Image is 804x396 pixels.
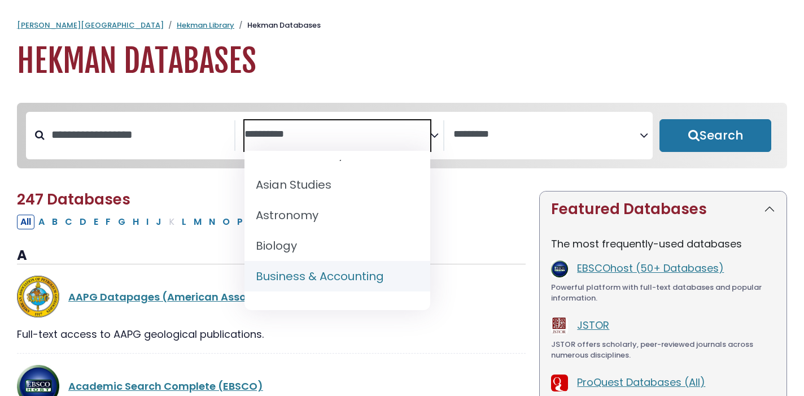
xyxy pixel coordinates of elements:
h1: Hekman Databases [17,42,787,80]
button: Filter Results N [206,215,219,229]
li: Hekman Databases [234,20,321,31]
div: Powerful platform with full-text databases and popular information. [551,282,775,304]
button: Filter Results I [143,215,152,229]
h3: A [17,247,526,264]
button: Filter Results F [102,215,114,229]
button: Filter Results B [49,215,61,229]
button: Filter Results P [234,215,246,229]
button: Filter Results O [219,215,233,229]
button: Filter Results J [152,215,165,229]
button: Filter Results E [90,215,102,229]
a: AAPG Datapages (American Association of Petroleum Geologists) [68,290,418,304]
input: Search database by title or keyword [45,125,234,144]
button: Filter Results M [190,215,205,229]
textarea: Search [244,129,431,141]
button: Filter Results G [115,215,129,229]
button: Featured Databases [540,192,786,227]
div: JSTOR offers scholarly, peer-reviewed journals across numerous disciplines. [551,339,775,361]
button: Filter Results H [129,215,142,229]
a: Academic Search Complete (EBSCO) [68,379,263,393]
li: Chemistry & Biochemistry [244,291,430,322]
nav: breadcrumb [17,20,787,31]
li: Asian Studies [244,169,430,200]
button: Filter Results D [76,215,90,229]
li: Biology [244,230,430,261]
li: Business & Accounting [244,261,430,291]
p: The most frequently-used databases [551,236,775,251]
div: Full-text access to AAPG geological publications. [17,327,526,342]
button: Filter Results L [178,215,190,229]
button: Submit for Search Results [659,119,771,152]
nav: Search filters [17,103,787,168]
textarea: Search [453,129,640,141]
span: 247 Databases [17,189,130,210]
button: Filter Results C [62,215,76,229]
a: JSTOR [577,318,609,332]
a: ProQuest Databases (All) [577,375,705,389]
button: Filter Results A [35,215,48,229]
div: Alpha-list to filter by first letter of database name [17,214,398,228]
button: All [17,215,34,229]
a: Hekman Library [177,20,234,31]
a: EBSCOhost (50+ Databases) [577,261,724,275]
li: Astronomy [244,200,430,230]
a: [PERSON_NAME][GEOGRAPHIC_DATA] [17,20,164,31]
